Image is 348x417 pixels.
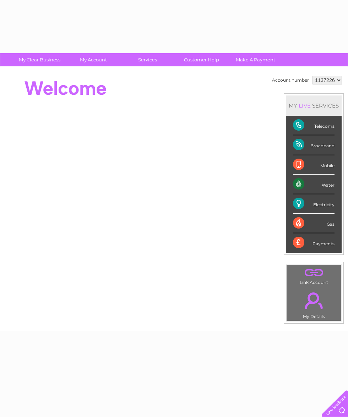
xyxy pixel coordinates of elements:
td: Account number [270,74,311,86]
div: Mobile [293,155,335,175]
a: Customer Help [172,53,231,66]
a: Make A Payment [226,53,285,66]
div: Payments [293,233,335,252]
a: My Account [64,53,123,66]
div: LIVE [297,102,312,109]
div: MY SERVICES [286,95,342,116]
div: Gas [293,214,335,233]
td: My Details [286,286,341,321]
div: Water [293,175,335,194]
div: Electricity [293,194,335,214]
div: Broadband [293,135,335,155]
a: My Clear Business [10,53,69,66]
div: Telecoms [293,116,335,135]
td: Link Account [286,264,341,287]
a: . [288,288,339,313]
a: . [288,267,339,279]
a: Services [118,53,177,66]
